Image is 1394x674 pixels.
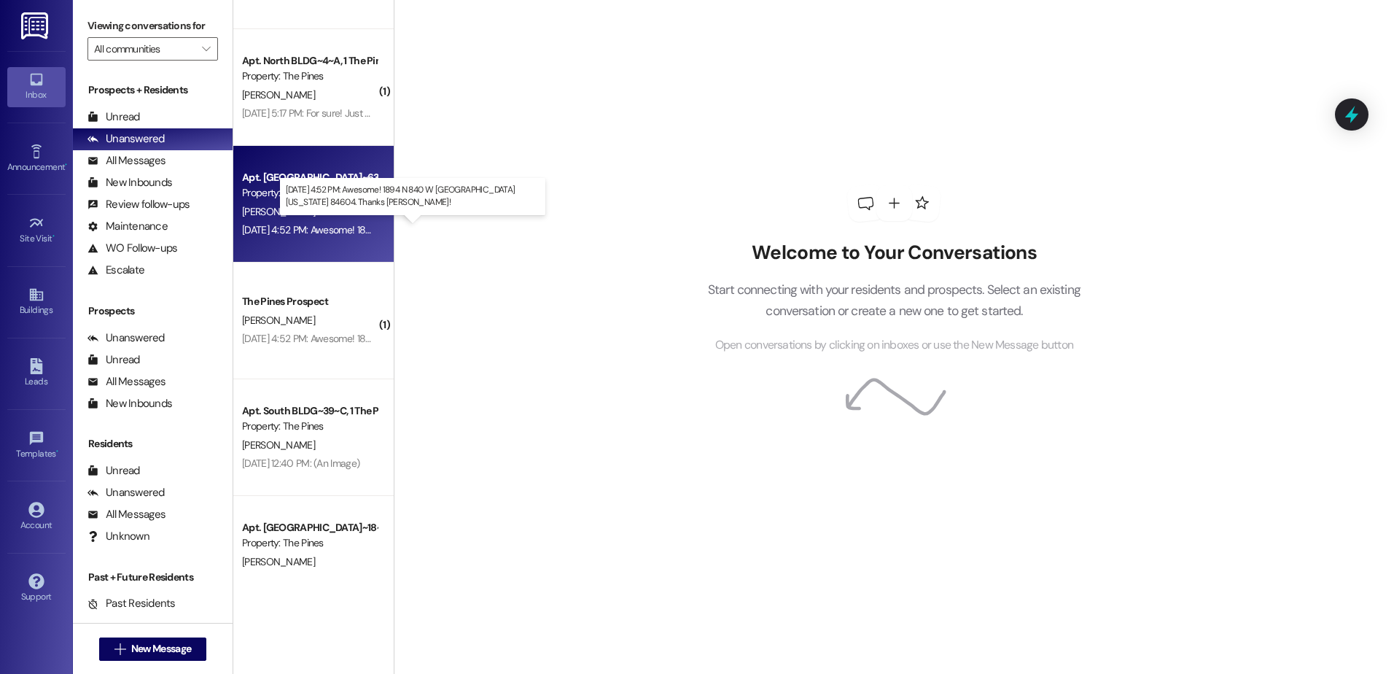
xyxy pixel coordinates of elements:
[87,352,140,368] div: Unread
[114,643,125,655] i: 
[242,555,315,568] span: [PERSON_NAME]
[87,153,166,168] div: All Messages
[99,638,207,661] button: New Message
[52,231,55,241] span: •
[242,170,377,185] div: Apt. [GEOGRAPHIC_DATA]~63~D, 1 The Pines (Men's) South
[242,53,377,69] div: Apt. North BLDG~4~A, 1 The Pines (Women's) North
[7,497,66,537] a: Account
[73,570,233,585] div: Past + Future Residents
[87,485,165,500] div: Unanswered
[87,241,177,256] div: WO Follow-ups
[242,88,315,101] span: [PERSON_NAME]
[286,184,540,209] p: [DATE] 4:52 PM: Awesome! 1894 N 840 W [GEOGRAPHIC_DATA][US_STATE] 84604. Thanks [PERSON_NAME]!
[715,336,1073,355] span: Open conversations by clicking on inboxes or use the New Message button
[73,82,233,98] div: Prospects + Residents
[73,436,233,452] div: Residents
[7,354,66,393] a: Leads
[685,241,1102,265] h2: Welcome to Your Conversations
[87,197,190,212] div: Review follow-ups
[242,314,315,327] span: [PERSON_NAME]
[87,263,144,278] div: Escalate
[87,463,140,479] div: Unread
[73,303,233,319] div: Prospects
[7,569,66,608] a: Support
[242,332,709,345] div: [DATE] 4:52 PM: Awesome! 1894 N 840 W [GEOGRAPHIC_DATA][US_STATE] 84604. Thanks [PERSON_NAME]!
[685,279,1102,321] p: Start connecting with your residents and prospects. Select an existing conversation or create a n...
[87,109,140,125] div: Unread
[87,374,166,390] div: All Messages
[242,403,377,419] div: Apt. South BLDG~39~C, 1 The Pines (Men's) South
[242,457,359,470] div: [DATE] 12:40 PM: (An Image)
[87,529,149,544] div: Unknown
[242,419,377,434] div: Property: The Pines
[242,69,377,84] div: Property: The Pines
[56,446,58,457] span: •
[7,426,66,465] a: Templates •
[242,106,488,120] div: [DATE] 5:17 PM: For sure! Just making sure my bike stays lol
[7,67,66,106] a: Inbox
[202,43,210,55] i: 
[87,330,165,346] div: Unanswered
[242,535,377,551] div: Property: The Pines
[242,438,315,452] span: [PERSON_NAME]
[87,507,166,522] div: All Messages
[87,596,176,611] div: Past Residents
[131,641,191,656] span: New Message
[87,175,172,190] div: New Inbounds
[87,396,172,411] div: New Inbounds
[242,520,377,535] div: Apt. [GEOGRAPHIC_DATA]~18~C, 1 The Pines (Women's) North
[242,294,377,309] div: The Pines Prospect
[242,205,315,218] span: [PERSON_NAME]
[87,15,218,37] label: Viewing conversations for
[242,185,377,201] div: Property: The Pines
[65,160,67,170] span: •
[7,282,66,322] a: Buildings
[7,211,66,250] a: Site Visit •
[87,219,168,234] div: Maintenance
[94,37,195,61] input: All communities
[21,12,51,39] img: ResiDesk Logo
[87,131,165,147] div: Unanswered
[242,223,709,236] div: [DATE] 4:52 PM: Awesome! 1894 N 840 W [GEOGRAPHIC_DATA][US_STATE] 84604. Thanks [PERSON_NAME]!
